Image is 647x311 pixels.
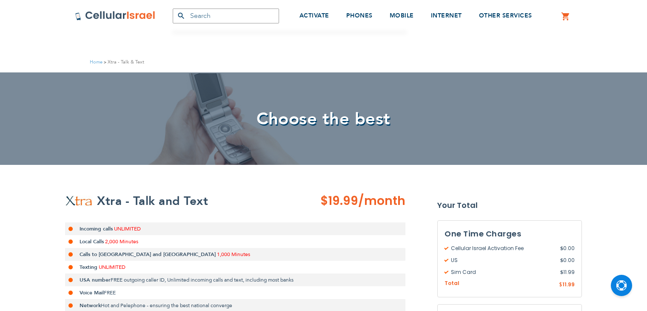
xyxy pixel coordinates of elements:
[80,251,216,258] strong: Calls to [GEOGRAPHIC_DATA] and [GEOGRAPHIC_DATA]
[75,11,156,21] img: Cellular Israel Logo
[114,225,141,232] span: UNLIMITED
[101,302,232,309] span: Hot and Pelephone - ensuring the best national converge
[97,193,208,210] h2: Xtra - Talk and Text
[80,289,104,296] strong: Voice Mail
[103,58,144,66] li: Xtra - Talk & Text
[346,12,373,20] span: PHONES
[390,12,414,20] span: MOBILE
[80,264,97,271] strong: Texting
[431,12,462,20] span: INTERNET
[445,279,459,288] span: Total
[358,193,405,210] span: /month
[111,276,294,283] span: FREE outgoing caller ID, Unlimited incoming calls and text, including most banks
[173,9,279,23] input: Search
[299,12,329,20] span: ACTIVATE
[80,238,104,245] strong: Local Calls
[560,268,575,276] span: 11.99
[560,256,575,264] span: 0.00
[445,256,560,264] span: US
[320,193,358,209] span: $19.99
[80,302,101,309] strong: Network
[65,196,93,207] img: Xtra - Talk & Text
[559,281,562,289] span: $
[257,107,390,131] span: Choose the best
[217,251,250,258] span: 1,000 Minutes
[99,264,125,271] span: UNLIMITED
[80,225,113,232] strong: Incoming calls
[445,227,575,240] h3: One Time Charges
[562,281,575,288] span: 11.99
[560,268,563,276] span: $
[80,276,111,283] strong: USA number
[560,256,563,264] span: $
[479,12,532,20] span: OTHER SERVICES
[445,245,560,252] span: Cellular Israel Activation Fee
[104,289,116,296] span: FREE
[437,199,582,212] strong: Your Total
[90,59,103,65] a: Home
[560,245,575,252] span: 0.00
[105,238,138,245] span: 2,000 Minutes
[560,245,563,252] span: $
[445,268,560,276] span: Sim Card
